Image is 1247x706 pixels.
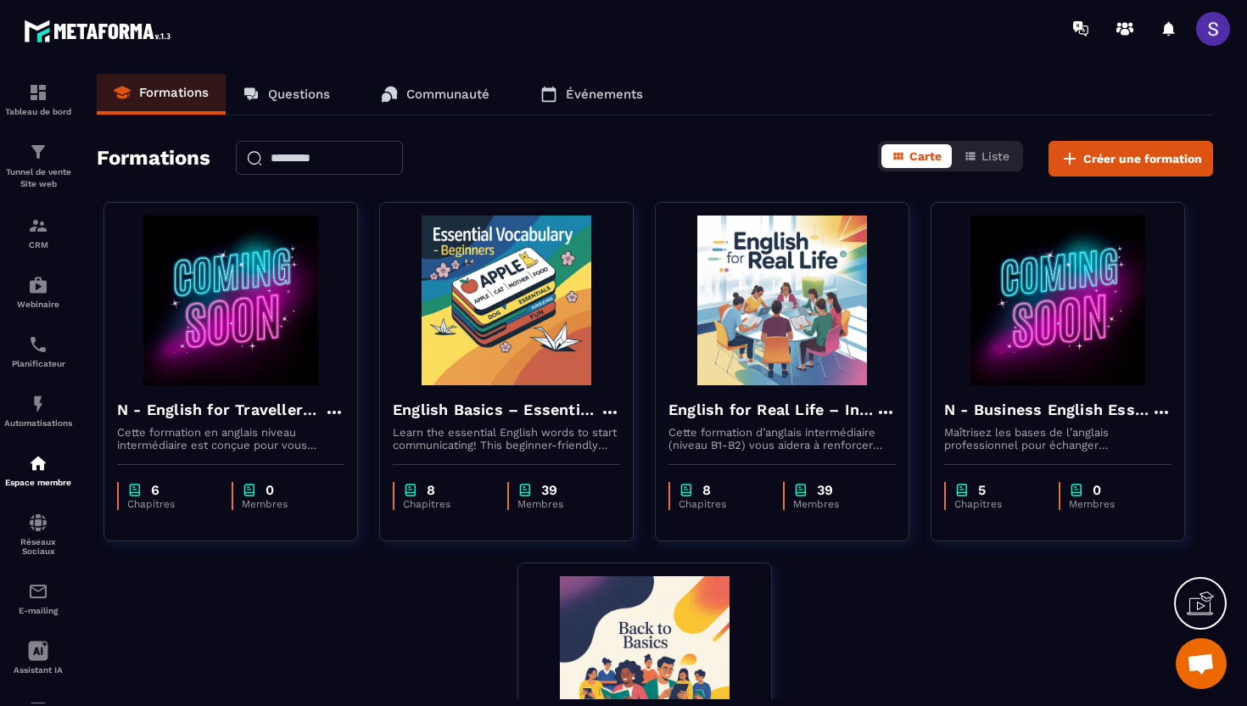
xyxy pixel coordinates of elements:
p: Automatisations [4,418,72,428]
p: Événements [566,87,643,102]
img: logo [24,15,176,47]
p: Tunnel de vente Site web [4,166,72,190]
img: chapter [517,482,533,498]
img: automations [28,394,48,414]
p: 5 [978,482,986,498]
a: social-networksocial-networkRéseaux Sociaux [4,500,72,569]
img: scheduler [28,334,48,355]
button: Carte [881,144,952,168]
h4: English Basics – Essential Vocabulary for Beginners [393,398,600,422]
p: 0 [266,482,274,498]
img: automations [28,453,48,473]
p: 39 [541,482,557,498]
img: chapter [403,482,418,498]
img: formation-background [668,216,896,385]
p: 39 [817,482,833,498]
p: Chapitres [403,498,490,510]
h4: N - English for Travellers – Intermediate Level [117,398,324,422]
p: 8 [702,482,711,498]
p: Tableau de bord [4,107,72,116]
p: Cette formation en anglais niveau intermédiaire est conçue pour vous rendre à l’aise à l’étranger... [117,426,344,451]
img: chapter [954,482,970,498]
img: formation [28,216,48,236]
a: schedulerschedulerPlanificateur [4,322,72,381]
a: formation-backgroundEnglish Basics – Essential Vocabulary for BeginnersLearn the essential Englis... [379,202,655,563]
a: automationsautomationsWebinaire [4,262,72,322]
p: CRM [4,240,72,249]
p: Chapitres [679,498,766,510]
p: 0 [1093,482,1101,498]
p: Webinaire [4,300,72,309]
p: Réseaux Sociaux [4,537,72,556]
a: formation-backgroundN - English for Travellers – Intermediate LevelCette formation en anglais niv... [103,202,379,563]
img: chapter [242,482,257,498]
a: Questions [226,74,347,115]
img: formation [28,142,48,162]
p: Membres [793,498,879,510]
a: formationformationCRM [4,203,72,262]
span: Carte [909,149,942,163]
h4: N - Business English Essentials – Communicate with Confidence [944,398,1151,422]
p: Maîtrisez les bases de l’anglais professionnel pour échanger efficacement par e-mail, téléphone, ... [944,426,1172,451]
p: 8 [427,482,435,498]
a: emailemailE-mailing [4,569,72,628]
button: Liste [953,144,1020,168]
button: Créer une formation [1048,141,1213,176]
p: Assistant IA [4,665,72,675]
img: social-network [28,513,48,533]
div: Ouvrir le chat [1176,638,1227,689]
p: Membres [242,498,327,510]
img: formation-background [944,216,1172,385]
img: formation [28,82,48,103]
h2: Formations [97,141,210,176]
p: Espace membre [4,478,72,487]
a: Communauté [364,74,506,115]
p: Formations [139,85,209,100]
p: Membres [517,498,603,510]
img: formation-background [117,216,344,385]
a: Événements [523,74,660,115]
p: 6 [151,482,159,498]
a: Assistant IA [4,628,72,687]
a: Formations [97,74,226,115]
p: Chapitres [127,498,215,510]
a: formationformationTunnel de vente Site web [4,129,72,203]
a: automationsautomationsEspace membre [4,440,72,500]
a: formationformationTableau de bord [4,70,72,129]
img: chapter [679,482,694,498]
span: Créer une formation [1083,150,1202,167]
img: chapter [127,482,143,498]
p: Communauté [406,87,489,102]
img: chapter [793,482,808,498]
p: Membres [1069,498,1155,510]
img: automations [28,275,48,295]
p: Questions [268,87,330,102]
p: E-mailing [4,606,72,615]
p: Learn the essential English words to start communicating! This beginner-friendly course will help... [393,426,620,451]
span: Liste [981,149,1009,163]
a: automationsautomationsAutomatisations [4,381,72,440]
img: chapter [1069,482,1084,498]
p: Planificateur [4,359,72,368]
img: email [28,581,48,602]
a: formation-backgroundN - Business English Essentials – Communicate with ConfidenceMaîtrisez les ba... [931,202,1206,563]
h4: English for Real Life – Intermediate Level [668,398,875,422]
p: Cette formation d’anglais intermédiaire (niveau B1-B2) vous aidera à renforcer votre grammaire, e... [668,426,896,451]
img: formation-background [393,216,620,385]
a: formation-backgroundEnglish for Real Life – Intermediate LevelCette formation d’anglais intermédi... [655,202,931,563]
p: Chapitres [954,498,1042,510]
